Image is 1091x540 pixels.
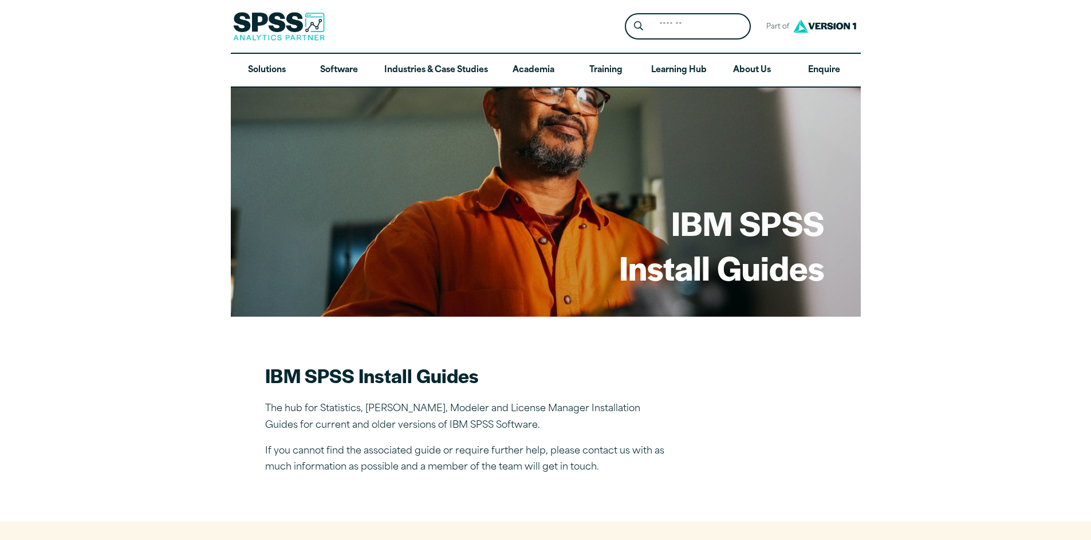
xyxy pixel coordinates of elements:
p: If you cannot find the associated guide or require further help, please contact us with as much i... [265,443,666,476]
h1: IBM SPSS Install Guides [619,200,824,289]
img: SPSS Analytics Partner [233,12,325,41]
form: Site Header Search Form [625,13,751,40]
a: Solutions [231,54,303,87]
a: Industries & Case Studies [375,54,497,87]
nav: Desktop version of site main menu [231,54,861,87]
span: Part of [760,19,790,36]
a: Training [569,54,641,87]
a: Academia [497,54,569,87]
button: Search magnifying glass icon [628,16,649,37]
a: About Us [716,54,788,87]
h2: IBM SPSS Install Guides [265,362,666,388]
a: Learning Hub [642,54,716,87]
p: The hub for Statistics, [PERSON_NAME], Modeler and License Manager Installation Guides for curren... [265,401,666,434]
svg: Search magnifying glass icon [634,21,643,31]
a: Software [303,54,375,87]
a: Enquire [788,54,860,87]
img: Version1 Logo [790,15,859,37]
